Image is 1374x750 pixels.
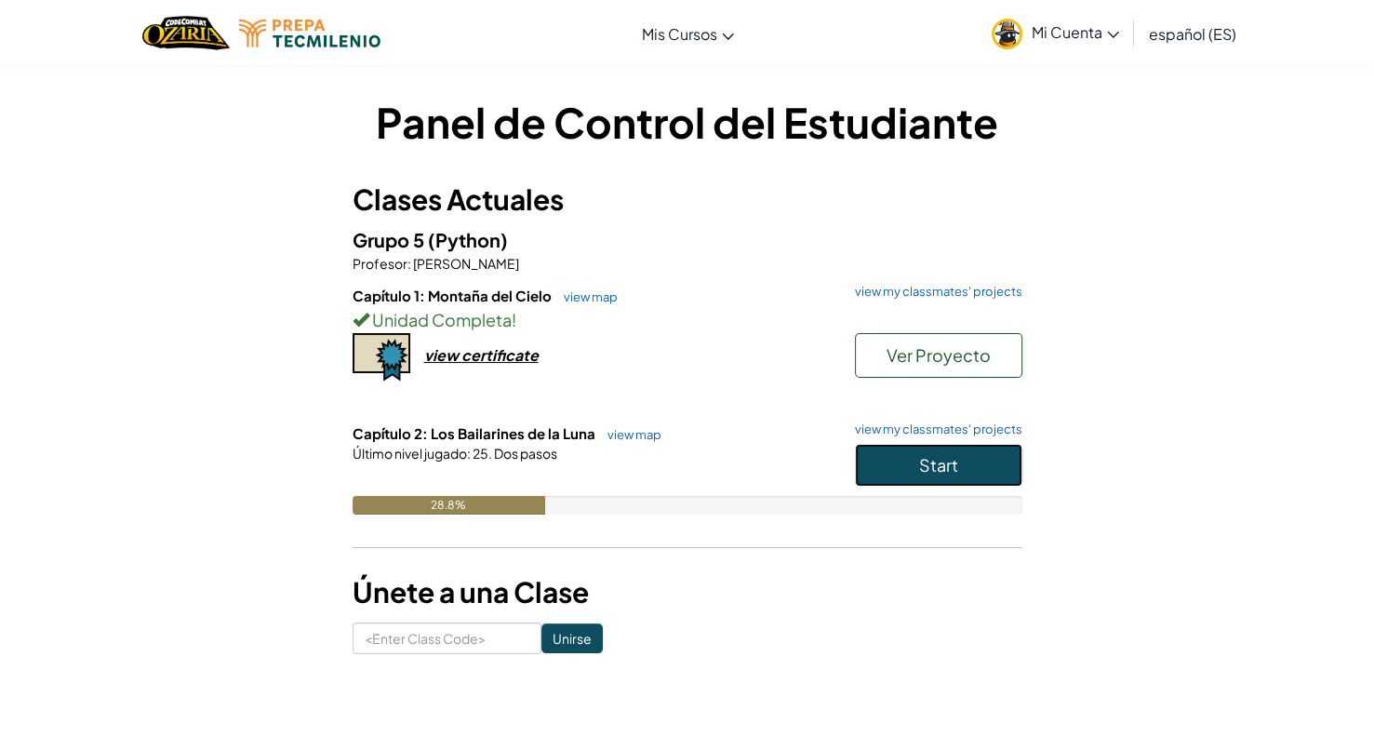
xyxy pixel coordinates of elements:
img: certificate-icon.png [353,333,410,382]
input: Unirse [541,623,603,653]
span: : [467,445,471,462]
a: view certificate [353,345,539,365]
a: Ozaria by CodeCombat logo [142,14,229,52]
a: view map [598,427,661,442]
span: Start [919,454,958,475]
a: español (ES) [1140,8,1246,59]
span: Capítulo 2: Los Bailarines de la Luna [353,424,598,442]
span: Mi Cuenta [1032,22,1119,42]
span: ! [512,309,516,330]
h1: Panel de Control del Estudiante [353,93,1022,151]
span: (Python) [428,228,508,251]
span: Ver Proyecto [887,344,991,366]
a: view my classmates' projects [846,423,1022,435]
span: Mis Cursos [642,24,717,44]
span: : [407,255,411,272]
span: Capítulo 1: Montaña del Cielo [353,287,554,304]
h3: Únete a una Clase [353,571,1022,613]
img: Tecmilenio logo [239,20,380,47]
img: Home [142,14,229,52]
input: <Enter Class Code> [353,623,541,654]
a: view my classmates' projects [846,286,1022,298]
button: Ver Proyecto [855,333,1022,378]
span: Unidad Completa [369,309,512,330]
button: Start [855,444,1022,487]
span: [PERSON_NAME] [411,255,519,272]
div: view certificate [424,345,539,365]
a: view map [554,289,618,304]
span: español (ES) [1149,24,1236,44]
span: Último nivel jugado [353,445,467,462]
h3: Clases Actuales [353,179,1022,221]
a: Mis Cursos [633,8,743,59]
span: Grupo 5 [353,228,428,251]
span: 25. [471,445,492,462]
a: Mi Cuenta [982,4,1128,62]
span: Profesor [353,255,407,272]
img: avatar [992,19,1022,49]
div: 28.8% [353,496,545,515]
span: Dos pasos [492,445,557,462]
